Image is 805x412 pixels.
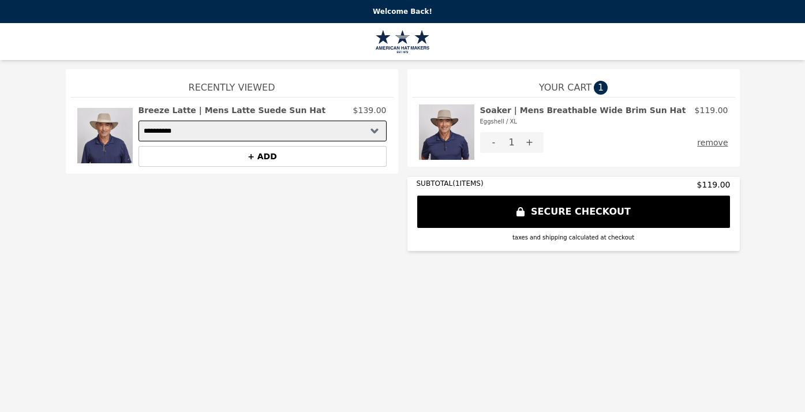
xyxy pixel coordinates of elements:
[417,195,731,229] button: SECURE CHECKOUT
[480,104,686,128] h2: Soaker | Mens Breathable Wide Brim Sun Hat
[516,132,544,153] button: +
[594,81,608,95] span: 1
[138,121,387,141] select: Select a product variant
[697,179,731,190] span: $119.00
[480,116,686,128] div: Eggshell / XL
[7,7,798,16] p: Welcome Back!
[539,81,591,95] span: YOUR CART
[138,146,387,167] button: + ADD
[452,179,483,188] span: ( 1 ITEMS)
[695,104,728,116] p: $119.00
[353,104,387,116] p: $139.00
[70,69,394,97] h1: Recently Viewed
[77,104,133,167] img: Breeze Latte | Mens Latte Suede Sun Hat
[697,132,728,153] button: remove
[138,104,326,116] h2: Breeze Latte | Mens Latte Suede Sun Hat
[480,132,508,153] button: -
[376,30,429,53] img: Brand Logo
[419,104,474,160] img: Soaker | Mens Breathable Wide Brim Sun Hat
[508,132,516,153] div: 1
[417,179,453,188] span: SUBTOTAL
[417,233,731,242] div: taxes and shipping calculated at checkout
